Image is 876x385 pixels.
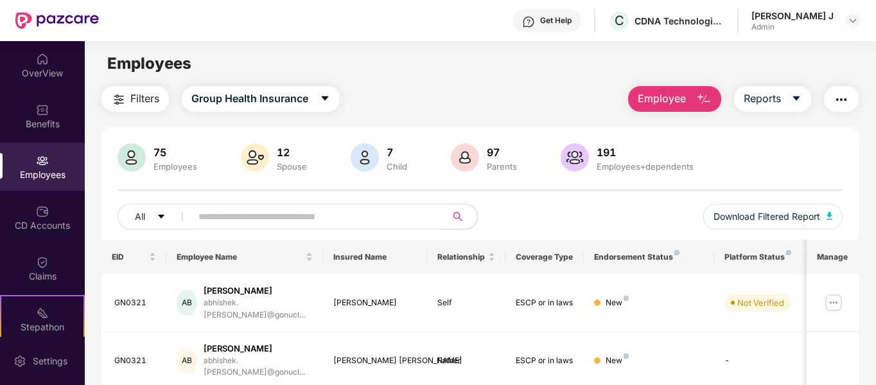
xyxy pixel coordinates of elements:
span: Relationship [437,252,486,262]
div: New [606,297,629,309]
div: Self [437,297,495,309]
div: Stepathon [1,321,83,334]
img: svg+xml;base64,PHN2ZyB4bWxucz0iaHR0cDovL3d3dy53My5vcmcvMjAwMC9zdmciIHhtbG5zOnhsaW5rPSJodHRwOi8vd3... [561,143,589,172]
div: Employees [151,161,200,172]
th: Insured Name [323,240,428,274]
button: Filters [101,86,169,112]
div: GN0321 [114,355,157,367]
div: AB [177,348,197,373]
th: Employee Name [166,240,323,274]
div: [PERSON_NAME] [333,297,417,309]
div: Parents [484,161,520,172]
img: svg+xml;base64,PHN2ZyB4bWxucz0iaHR0cDovL3d3dy53My5vcmcvMjAwMC9zdmciIHdpZHRoPSI4IiBoZWlnaHQ9IjgiIH... [624,296,629,301]
th: Coverage Type [505,240,584,274]
img: svg+xml;base64,PHN2ZyBpZD0iU2V0dGluZy0yMHgyMCIgeG1sbnM9Imh0dHA6Ly93d3cudzMub3JnLzIwMDAvc3ZnIiB3aW... [13,355,26,368]
span: Employee [638,91,686,107]
div: CDNA Technologies Private Limited [635,15,724,27]
span: EID [112,252,147,262]
div: 12 [274,146,310,159]
img: svg+xml;base64,PHN2ZyBpZD0iSGVscC0zMngzMiIgeG1sbnM9Imh0dHA6Ly93d3cudzMub3JnLzIwMDAvc3ZnIiB3aWR0aD... [522,15,535,28]
img: svg+xml;base64,PHN2ZyBpZD0iQ2xhaW0iIHhtbG5zPSJodHRwOi8vd3d3LnczLm9yZy8yMDAwL3N2ZyIgd2lkdGg9IjIwIi... [36,256,49,269]
button: Download Filtered Report [703,204,843,229]
img: manageButton [823,292,844,313]
button: Reportscaret-down [734,86,811,112]
div: [PERSON_NAME] [204,285,313,297]
img: svg+xml;base64,PHN2ZyB4bWxucz0iaHR0cDovL3d3dy53My5vcmcvMjAwMC9zdmciIHdpZHRoPSIyNCIgaGVpZ2h0PSIyNC... [111,92,127,107]
div: Not Verified [737,296,784,309]
div: 7 [384,146,410,159]
div: [PERSON_NAME] J [751,10,834,22]
img: svg+xml;base64,PHN2ZyB4bWxucz0iaHR0cDovL3d3dy53My5vcmcvMjAwMC9zdmciIHdpZHRoPSI4IiBoZWlnaHQ9IjgiIH... [624,354,629,359]
span: Employee Name [177,252,303,262]
div: [PERSON_NAME] [PERSON_NAME] [333,355,417,367]
div: abhishek.[PERSON_NAME]@gonucl... [204,297,313,321]
img: svg+xml;base64,PHN2ZyBpZD0iQ0RfQWNjb3VudHMiIGRhdGEtbmFtZT0iQ0QgQWNjb3VudHMiIHhtbG5zPSJodHRwOi8vd3... [36,205,49,218]
span: Filters [130,91,159,107]
img: svg+xml;base64,PHN2ZyBpZD0iQmVuZWZpdHMiIHhtbG5zPSJodHRwOi8vd3d3LnczLm9yZy8yMDAwL3N2ZyIgd2lkdGg9Ij... [36,103,49,116]
button: Employee [628,86,721,112]
img: svg+xml;base64,PHN2ZyB4bWxucz0iaHR0cDovL3d3dy53My5vcmcvMjAwMC9zdmciIHhtbG5zOnhsaW5rPSJodHRwOi8vd3... [241,143,269,172]
div: [PERSON_NAME] [204,343,313,355]
div: Employees+dependents [594,161,696,172]
div: GN0321 [114,297,157,309]
div: Admin [751,22,834,32]
img: svg+xml;base64,PHN2ZyB4bWxucz0iaHR0cDovL3d3dy53My5vcmcvMjAwMC9zdmciIHdpZHRoPSIyMSIgaGVpZ2h0PSIyMC... [36,307,49,319]
img: svg+xml;base64,PHN2ZyBpZD0iRHJvcGRvd24tMzJ4MzIiIHhtbG5zPSJodHRwOi8vd3d3LnczLm9yZy8yMDAwL3N2ZyIgd2... [848,15,858,26]
img: svg+xml;base64,PHN2ZyB4bWxucz0iaHR0cDovL3d3dy53My5vcmcvMjAwMC9zdmciIHhtbG5zOnhsaW5rPSJodHRwOi8vd3... [696,92,712,107]
button: Group Health Insurancecaret-down [182,86,340,112]
button: Allcaret-down [118,204,196,229]
div: Father [437,355,495,367]
div: 75 [151,146,200,159]
span: Group Health Insurance [191,91,308,107]
div: Endorsement Status [594,252,704,262]
img: svg+xml;base64,PHN2ZyB4bWxucz0iaHR0cDovL3d3dy53My5vcmcvMjAwMC9zdmciIHhtbG5zOnhsaW5rPSJodHRwOi8vd3... [451,143,479,172]
th: EID [101,240,167,274]
div: AB [177,290,197,316]
span: caret-down [157,212,166,222]
div: 97 [484,146,520,159]
img: svg+xml;base64,PHN2ZyB4bWxucz0iaHR0cDovL3d3dy53My5vcmcvMjAwMC9zdmciIHdpZHRoPSI4IiBoZWlnaHQ9IjgiIH... [786,250,791,255]
span: All [135,210,145,224]
div: 191 [594,146,696,159]
span: search [446,211,471,222]
span: Reports [744,91,781,107]
span: Employees [107,54,191,73]
span: caret-down [320,93,330,105]
div: ESCP or in laws [516,297,574,309]
div: Child [384,161,410,172]
div: Spouse [274,161,310,172]
img: svg+xml;base64,PHN2ZyBpZD0iSG9tZSIgeG1sbnM9Imh0dHA6Ly93d3cudzMub3JnLzIwMDAvc3ZnIiB3aWR0aD0iMjAiIG... [36,53,49,66]
img: svg+xml;base64,PHN2ZyB4bWxucz0iaHR0cDovL3d3dy53My5vcmcvMjAwMC9zdmciIHdpZHRoPSI4IiBoZWlnaHQ9IjgiIH... [674,250,679,255]
button: search [446,204,478,229]
th: Relationship [427,240,505,274]
div: Platform Status [724,252,795,262]
div: Get Help [540,15,572,26]
div: New [606,355,629,367]
span: Download Filtered Report [714,210,820,224]
img: svg+xml;base64,PHN2ZyBpZD0iRW1wbG95ZWVzIiB4bWxucz0iaHR0cDovL3d3dy53My5vcmcvMjAwMC9zdmciIHdpZHRoPS... [36,154,49,167]
img: New Pazcare Logo [15,12,99,29]
span: caret-down [791,93,802,105]
div: Settings [29,355,71,368]
img: svg+xml;base64,PHN2ZyB4bWxucz0iaHR0cDovL3d3dy53My5vcmcvMjAwMC9zdmciIHhtbG5zOnhsaW5rPSJodHRwOi8vd3... [351,143,379,172]
div: abhishek.[PERSON_NAME]@gonucl... [204,355,313,379]
img: svg+xml;base64,PHN2ZyB4bWxucz0iaHR0cDovL3d3dy53My5vcmcvMjAwMC9zdmciIHdpZHRoPSIyNCIgaGVpZ2h0PSIyNC... [834,92,849,107]
div: ESCP or in laws [516,355,574,367]
img: svg+xml;base64,PHN2ZyB4bWxucz0iaHR0cDovL3d3dy53My5vcmcvMjAwMC9zdmciIHhtbG5zOnhsaW5rPSJodHRwOi8vd3... [118,143,146,172]
span: C [615,13,624,28]
img: svg+xml;base64,PHN2ZyB4bWxucz0iaHR0cDovL3d3dy53My5vcmcvMjAwMC9zdmciIHhtbG5zOnhsaW5rPSJodHRwOi8vd3... [827,212,833,220]
th: Manage [807,240,859,274]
